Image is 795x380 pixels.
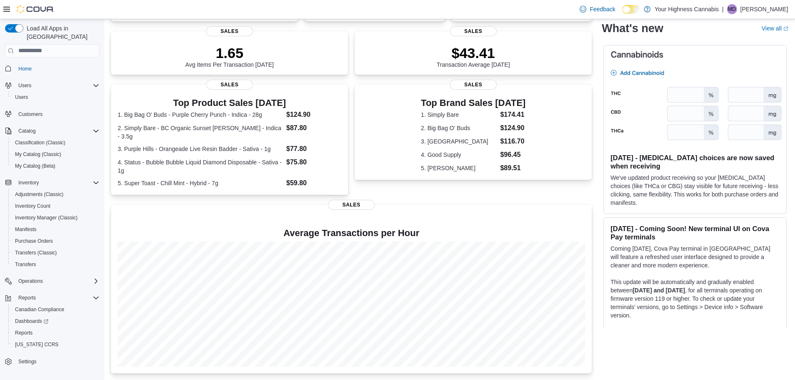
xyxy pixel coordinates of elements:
dd: $89.51 [500,163,526,173]
span: Catalog [18,128,35,134]
button: Transfers (Classic) [8,247,103,259]
button: Reports [8,327,103,339]
p: We've updated product receiving so your [MEDICAL_DATA] choices (like THCa or CBG) stay visible fo... [611,174,780,207]
a: Users [12,92,31,102]
dt: 2. Simply Bare - BC Organic Sunset [PERSON_NAME] - Indica - 3.5g [118,124,283,141]
span: Users [15,94,28,101]
span: Users [12,92,99,102]
span: [US_STATE] CCRS [15,341,58,348]
span: Canadian Compliance [12,305,99,315]
h3: [DATE] - Coming Soon! New terminal UI on Cova Pay terminals [611,225,780,242]
svg: External link [783,26,788,31]
h3: Top Product Sales [DATE] [118,98,341,108]
button: Users [2,80,103,91]
a: Purchase Orders [12,236,56,246]
button: Catalog [15,126,39,136]
span: Reports [15,330,33,336]
button: Inventory Manager (Classic) [8,212,103,224]
button: Inventory Count [8,200,103,212]
button: Home [2,63,103,75]
span: Classification (Classic) [15,139,66,146]
button: Reports [2,292,103,304]
button: Users [15,81,35,91]
span: Customers [18,111,43,118]
a: Customers [15,109,46,119]
span: Users [15,81,99,91]
a: Adjustments (Classic) [12,189,67,199]
button: Purchase Orders [8,235,103,247]
button: Transfers [8,259,103,270]
dt: 4. Status - Bubble Bubble Liquid Diamond Disposable - Sativa - 1g [118,158,283,175]
span: My Catalog (Beta) [15,163,56,169]
span: Dashboards [12,316,99,326]
span: Transfers [15,261,36,268]
strong: [DATE] and [DATE] [633,287,685,294]
dt: 5. [PERSON_NAME] [421,164,497,172]
span: Inventory [18,179,39,186]
dt: 3. [GEOGRAPHIC_DATA] [421,137,497,146]
dt: 1. Simply Bare [421,111,497,119]
h3: Top Brand Sales [DATE] [421,98,526,108]
button: Canadian Compliance [8,304,103,315]
p: $43.41 [437,45,510,61]
input: Dark Mode [622,5,640,14]
span: Inventory Count [12,201,99,211]
span: Customers [15,109,99,119]
span: Canadian Compliance [15,306,64,313]
span: Adjustments (Classic) [12,189,99,199]
span: Home [18,65,32,72]
dd: $174.41 [500,110,526,120]
button: Inventory [15,178,42,188]
span: Operations [18,278,43,284]
span: Sales [450,80,497,90]
a: Classification (Classic) [12,138,69,148]
a: Settings [15,357,40,367]
span: Sales [206,26,253,36]
span: Transfers [12,259,99,269]
p: Coming [DATE], Cova Pay terminal in [GEOGRAPHIC_DATA] will feature a refreshed user interface des... [611,245,780,270]
button: Settings [2,355,103,367]
span: Dashboards [15,318,48,325]
a: Transfers [12,259,39,269]
p: Your Highness Cannabis [655,4,719,14]
a: Canadian Compliance [12,305,68,315]
h4: Average Transactions per Hour [118,228,585,238]
h2: What's new [602,22,663,35]
span: Sales [206,80,253,90]
a: My Catalog (Beta) [12,161,59,171]
dd: $96.45 [500,150,526,160]
span: Catalog [15,126,99,136]
span: Home [15,63,99,74]
p: 1.65 [185,45,274,61]
img: Cova [17,5,54,13]
div: Maggie Doucet [727,4,737,14]
span: Adjustments (Classic) [15,191,63,198]
span: Users [18,82,31,89]
span: Operations [15,276,99,286]
span: Reports [12,328,99,338]
button: Customers [2,108,103,120]
button: Reports [15,293,39,303]
a: Manifests [12,224,40,234]
span: Load All Apps in [GEOGRAPHIC_DATA] [23,24,99,41]
dd: $59.80 [286,178,341,188]
button: Manifests [8,224,103,235]
dt: 1. Big Bag O' Buds - Purple Cherry Punch - Indica - 28g [118,111,283,119]
span: Inventory Manager (Classic) [12,213,99,223]
dt: 5. Super Toast - Chill Mint - Hybrid - 7g [118,179,283,187]
span: Reports [18,294,36,301]
p: [PERSON_NAME] [740,4,788,14]
a: Dashboards [8,315,103,327]
span: Inventory Manager (Classic) [15,214,78,221]
span: Classification (Classic) [12,138,99,148]
button: Operations [15,276,46,286]
p: | [722,4,724,14]
span: Sales [450,26,497,36]
a: My Catalog (Classic) [12,149,65,159]
dt: 4. Good Supply [421,151,497,159]
span: Transfers (Classic) [15,249,57,256]
dt: 3. Purple Hills - Orangeade Live Resin Badder - Sativa - 1g [118,145,283,153]
div: Avg Items Per Transaction [DATE] [185,45,274,68]
span: My Catalog (Classic) [12,149,99,159]
button: Adjustments (Classic) [8,189,103,200]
